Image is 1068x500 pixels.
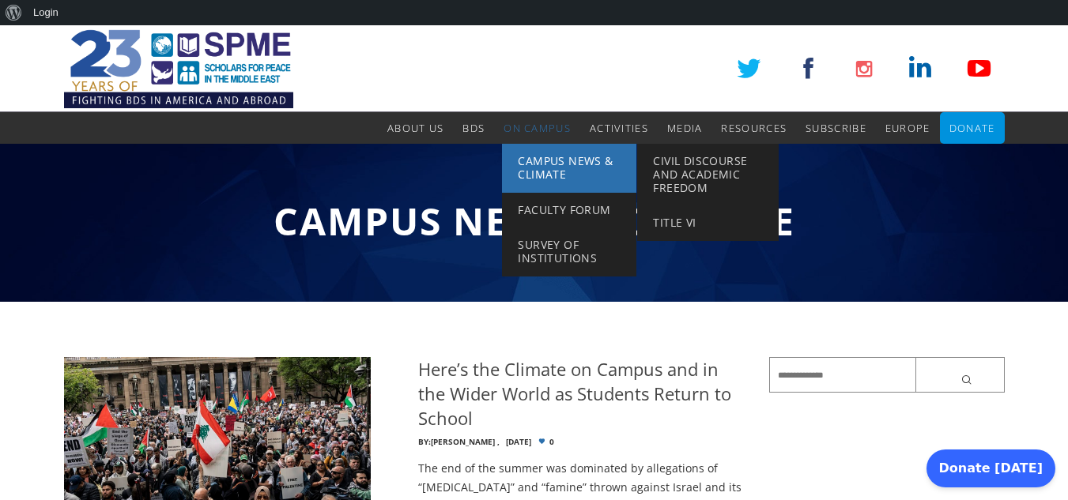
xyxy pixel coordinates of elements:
[418,357,745,430] h4: Here’s the Climate on Campus and in the Wider World as Students Return to School
[418,436,431,447] span: By:
[274,195,795,246] span: Campus News & Climate
[637,144,779,205] a: Civil Discourse and Academic Freedom
[667,112,703,144] a: Media
[387,112,443,144] a: About Us
[418,438,745,446] div: 0
[518,202,610,217] span: Faculty Forum
[885,121,930,135] span: Europe
[885,112,930,144] a: Europe
[504,112,571,144] a: On Campus
[590,121,648,135] span: Activities
[806,121,866,135] span: Subscribe
[502,193,636,228] a: Faculty Forum
[506,438,531,446] time: [DATE]
[502,227,636,276] a: Survey of Institutions
[721,112,787,144] a: Resources
[590,112,648,144] a: Activities
[653,153,747,195] span: Civil Discourse and Academic Freedom
[518,153,613,182] span: Campus News & Climate
[806,112,866,144] a: Subscribe
[949,112,995,144] a: Donate
[518,237,597,265] span: Survey of Institutions
[504,121,571,135] span: On Campus
[949,121,995,135] span: Donate
[502,144,636,193] a: Campus News & Climate
[431,436,495,447] a: [PERSON_NAME]
[387,121,443,135] span: About Us
[462,121,485,135] span: BDS
[637,205,779,241] a: Title VI
[653,215,696,230] span: Title VI
[721,121,787,135] span: Resources
[462,112,485,144] a: BDS
[667,121,703,135] span: Media
[64,25,293,112] img: SPME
